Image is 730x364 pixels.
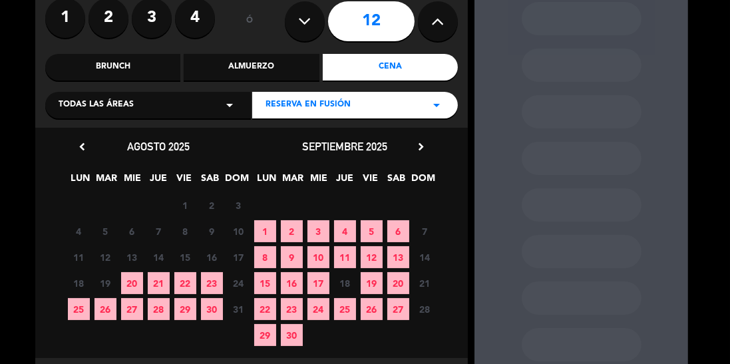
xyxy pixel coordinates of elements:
span: 11 [334,246,356,268]
span: 28 [414,298,436,320]
span: 30 [281,324,303,346]
span: 26 [361,298,383,320]
span: MIE [122,170,144,192]
span: 12 [94,246,116,268]
span: 23 [201,272,223,294]
span: 17 [228,246,250,268]
i: arrow_drop_down [222,97,238,113]
span: 8 [174,220,196,242]
span: 24 [228,272,250,294]
span: Reserva en Fusión [266,98,351,112]
span: 19 [94,272,116,294]
span: SAB [386,170,408,192]
span: 29 [254,324,276,346]
span: 5 [361,220,383,242]
span: 6 [387,220,409,242]
span: 7 [148,220,170,242]
span: 25 [68,298,90,320]
span: 21 [414,272,436,294]
span: SAB [200,170,222,192]
span: 24 [307,298,329,320]
span: 22 [254,298,276,320]
span: Todas las áreas [59,98,134,112]
span: 7 [414,220,436,242]
div: Cena [323,54,458,81]
span: 2 [281,220,303,242]
span: 19 [361,272,383,294]
span: 10 [228,220,250,242]
i: arrow_drop_down [429,97,445,113]
span: DOM [412,170,434,192]
span: 27 [121,298,143,320]
span: 15 [174,246,196,268]
span: 14 [414,246,436,268]
span: MAR [96,170,118,192]
span: 14 [148,246,170,268]
div: Brunch [45,54,180,81]
span: VIE [174,170,196,192]
span: LUN [256,170,278,192]
i: chevron_right [414,140,428,154]
span: 8 [254,246,276,268]
span: 30 [201,298,223,320]
span: 9 [201,220,223,242]
span: DOM [226,170,248,192]
span: 29 [174,298,196,320]
span: 20 [387,272,409,294]
span: 1 [174,194,196,216]
span: VIE [360,170,382,192]
div: Almuerzo [184,54,319,81]
span: JUE [334,170,356,192]
span: agosto 2025 [127,140,190,153]
span: 6 [121,220,143,242]
span: 1 [254,220,276,242]
span: 11 [68,246,90,268]
span: 28 [148,298,170,320]
span: 4 [68,220,90,242]
span: 16 [201,246,223,268]
span: 22 [174,272,196,294]
span: 25 [334,298,356,320]
span: 23 [281,298,303,320]
span: MIE [308,170,330,192]
span: 9 [281,246,303,268]
span: JUE [148,170,170,192]
span: 27 [387,298,409,320]
span: 5 [94,220,116,242]
span: 15 [254,272,276,294]
span: 31 [228,298,250,320]
span: 3 [307,220,329,242]
span: 20 [121,272,143,294]
span: 13 [121,246,143,268]
span: LUN [70,170,92,192]
span: septiembre 2025 [302,140,387,153]
span: 26 [94,298,116,320]
span: 21 [148,272,170,294]
span: 18 [68,272,90,294]
span: 16 [281,272,303,294]
span: 12 [361,246,383,268]
span: MAR [282,170,304,192]
span: 4 [334,220,356,242]
span: 18 [334,272,356,294]
span: 2 [201,194,223,216]
i: chevron_left [75,140,89,154]
span: 3 [228,194,250,216]
span: 17 [307,272,329,294]
span: 10 [307,246,329,268]
span: 13 [387,246,409,268]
